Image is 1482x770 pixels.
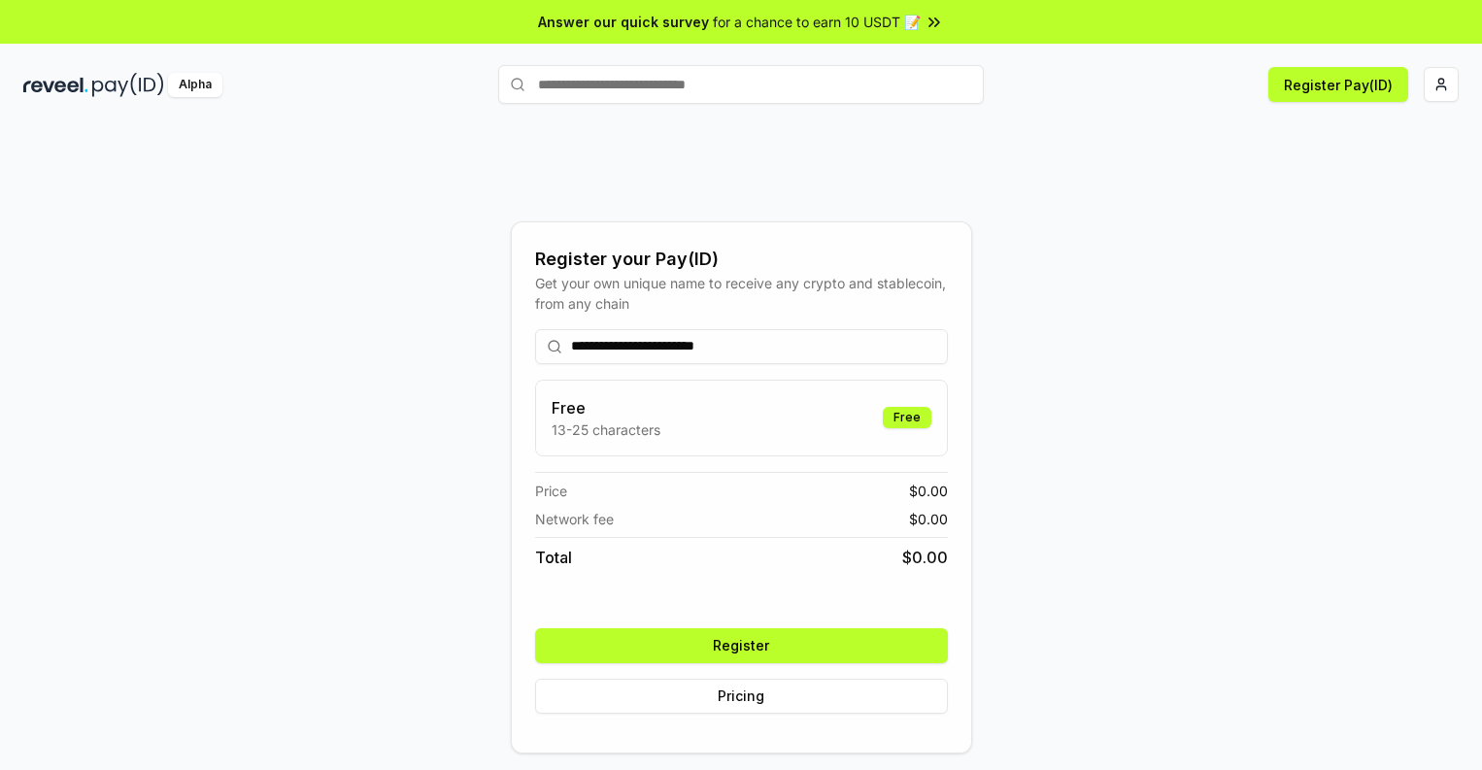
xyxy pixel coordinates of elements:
[23,73,88,97] img: reveel_dark
[909,481,948,501] span: $ 0.00
[909,509,948,529] span: $ 0.00
[552,419,660,440] p: 13-25 characters
[535,628,948,663] button: Register
[535,273,948,314] div: Get your own unique name to receive any crypto and stablecoin, from any chain
[168,73,222,97] div: Alpha
[535,481,567,501] span: Price
[535,509,614,529] span: Network fee
[883,407,931,428] div: Free
[902,546,948,569] span: $ 0.00
[535,246,948,273] div: Register your Pay(ID)
[535,546,572,569] span: Total
[92,73,164,97] img: pay_id
[538,12,709,32] span: Answer our quick survey
[552,396,660,419] h3: Free
[1268,67,1408,102] button: Register Pay(ID)
[535,679,948,714] button: Pricing
[713,12,921,32] span: for a chance to earn 10 USDT 📝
